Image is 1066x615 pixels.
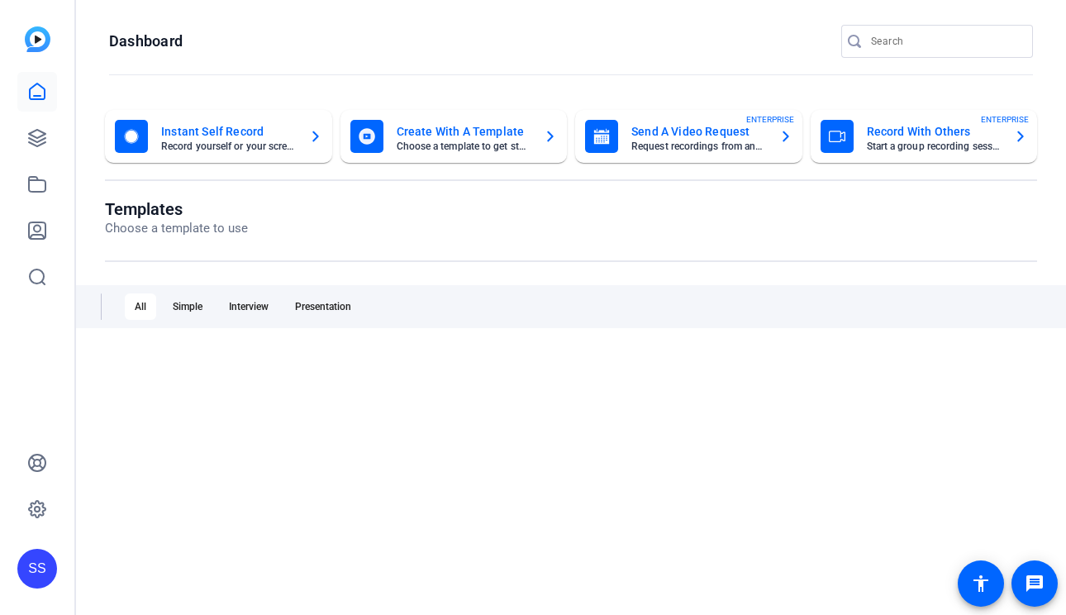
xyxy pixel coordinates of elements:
[105,219,248,238] p: Choose a template to use
[981,113,1029,126] span: ENTERPRISE
[105,199,248,219] h1: Templates
[219,293,278,320] div: Interview
[811,110,1038,163] button: Record With OthersStart a group recording sessionENTERPRISE
[575,110,802,163] button: Send A Video RequestRequest recordings from anyone, anywhereENTERPRISE
[631,141,766,151] mat-card-subtitle: Request recordings from anyone, anywhere
[105,110,332,163] button: Instant Self RecordRecord yourself or your screen
[17,549,57,589] div: SS
[25,26,50,52] img: blue-gradient.svg
[125,293,156,320] div: All
[871,31,1020,51] input: Search
[161,122,296,141] mat-card-title: Instant Self Record
[971,574,991,594] mat-icon: accessibility
[1025,574,1045,594] mat-icon: message
[109,31,183,51] h1: Dashboard
[867,141,1002,151] mat-card-subtitle: Start a group recording session
[163,293,212,320] div: Simple
[867,122,1002,141] mat-card-title: Record With Others
[397,122,531,141] mat-card-title: Create With A Template
[746,113,794,126] span: ENTERPRISE
[161,141,296,151] mat-card-subtitle: Record yourself or your screen
[397,141,531,151] mat-card-subtitle: Choose a template to get started
[340,110,568,163] button: Create With A TemplateChoose a template to get started
[631,122,766,141] mat-card-title: Send A Video Request
[285,293,361,320] div: Presentation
